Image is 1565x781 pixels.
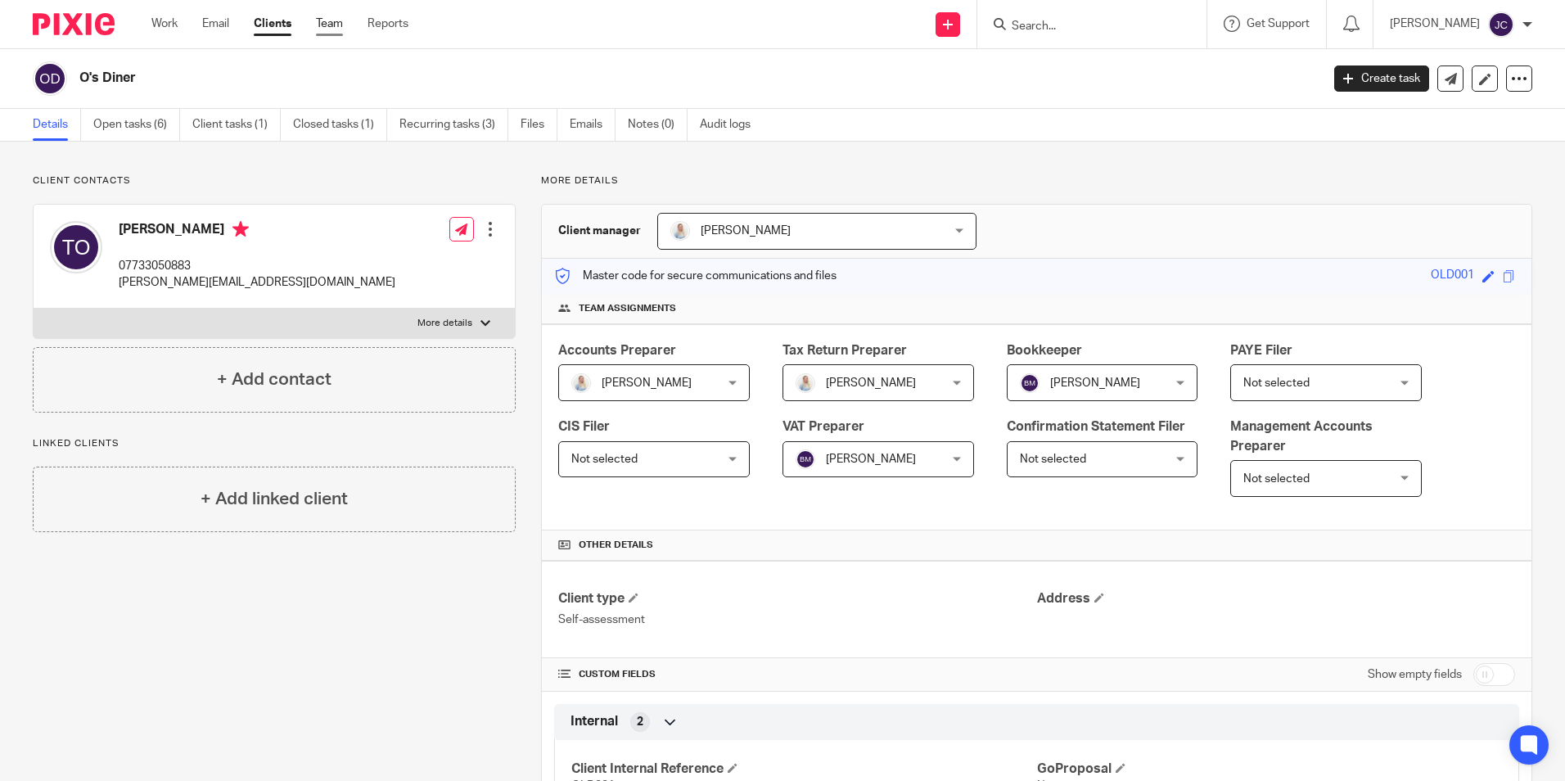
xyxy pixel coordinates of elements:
[1050,377,1140,389] span: [PERSON_NAME]
[796,449,815,469] img: svg%3E
[79,70,1063,87] h2: O's Diner
[151,16,178,32] a: Work
[201,486,348,512] h4: + Add linked client
[417,317,472,330] p: More details
[558,612,1036,628] p: Self-assessment
[782,420,864,433] span: VAT Preparer
[1431,267,1474,286] div: OLD001
[796,373,815,393] img: MC_T&CO_Headshots-25.jpg
[1488,11,1514,38] img: svg%3E
[571,761,1036,778] h4: Client Internal Reference
[1037,761,1502,778] h4: GoProposal
[1020,373,1040,393] img: svg%3E
[571,454,638,465] span: Not selected
[93,109,180,141] a: Open tasks (6)
[558,344,676,357] span: Accounts Preparer
[1230,344,1292,357] span: PAYE Filer
[554,268,837,284] p: Master code for secure communications and files
[571,713,618,730] span: Internal
[1368,666,1462,683] label: Show empty fields
[50,221,102,273] img: svg%3E
[33,61,67,96] img: svg%3E
[637,714,643,730] span: 2
[558,590,1036,607] h4: Client type
[700,109,763,141] a: Audit logs
[1230,420,1373,452] span: Management Accounts Preparer
[33,109,81,141] a: Details
[670,221,690,241] img: MC_T&CO_Headshots-25.jpg
[399,109,508,141] a: Recurring tasks (3)
[33,437,516,450] p: Linked clients
[293,109,387,141] a: Closed tasks (1)
[571,373,591,393] img: MC_T&CO_Headshots-25.jpg
[119,258,395,274] p: 07733050883
[33,174,516,187] p: Client contacts
[1007,344,1082,357] span: Bookkeeper
[579,302,676,315] span: Team assignments
[1247,18,1310,29] span: Get Support
[1243,377,1310,389] span: Not selected
[33,13,115,35] img: Pixie
[782,344,907,357] span: Tax Return Preparer
[1390,16,1480,32] p: [PERSON_NAME]
[1334,65,1429,92] a: Create task
[826,454,916,465] span: [PERSON_NAME]
[119,221,395,242] h4: [PERSON_NAME]
[232,221,249,237] i: Primary
[701,225,791,237] span: [PERSON_NAME]
[558,420,610,433] span: CIS Filer
[1020,454,1086,465] span: Not selected
[826,377,916,389] span: [PERSON_NAME]
[628,109,688,141] a: Notes (0)
[368,16,408,32] a: Reports
[541,174,1532,187] p: More details
[579,539,653,552] span: Other details
[1037,590,1515,607] h4: Address
[119,274,395,291] p: [PERSON_NAME][EMAIL_ADDRESS][DOMAIN_NAME]
[192,109,281,141] a: Client tasks (1)
[316,16,343,32] a: Team
[570,109,616,141] a: Emails
[254,16,291,32] a: Clients
[1010,20,1157,34] input: Search
[558,223,641,239] h3: Client manager
[1243,473,1310,485] span: Not selected
[521,109,557,141] a: Files
[202,16,229,32] a: Email
[602,377,692,389] span: [PERSON_NAME]
[1007,420,1185,433] span: Confirmation Statement Filer
[217,367,331,392] h4: + Add contact
[558,668,1036,681] h4: CUSTOM FIELDS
